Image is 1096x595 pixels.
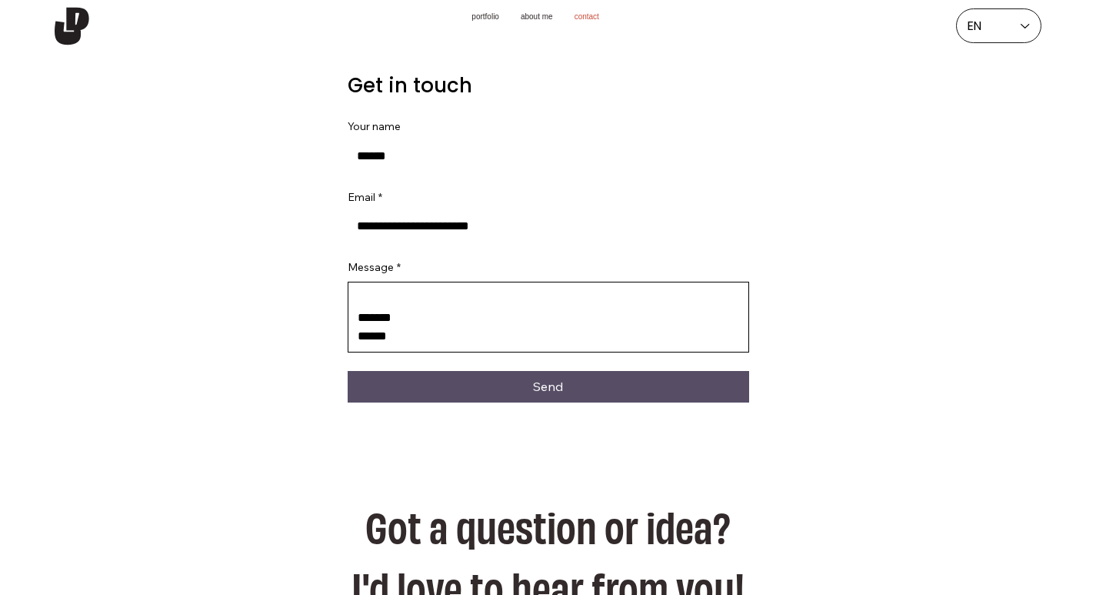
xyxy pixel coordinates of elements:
[348,190,382,206] label: Email
[533,379,563,394] span: Send
[471,12,499,22] a: Portfolio
[348,71,749,403] form: Get in touch
[348,72,472,99] span: Get in touch
[575,12,599,21] a: Contact
[348,289,748,346] textarea: Message
[200,3,871,31] nav: site navigation
[348,211,740,242] input: Email
[968,18,981,35] div: EN
[956,8,1041,43] div: Language Selector: English
[348,141,740,172] input: Your name
[348,119,401,135] label: Your name
[348,260,401,276] label: Message
[521,12,553,22] a: About Me
[348,371,749,403] button: Send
